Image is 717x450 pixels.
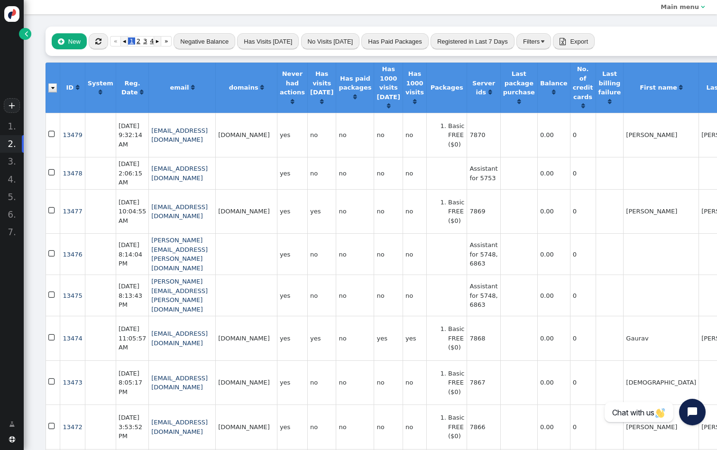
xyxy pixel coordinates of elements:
a:  [608,98,611,105]
td: 7867 [467,360,500,405]
b: First name [640,84,677,91]
td: 7869 [467,189,500,234]
td: 0 [570,157,596,189]
td: yes [277,113,307,157]
a:  [353,93,357,101]
td: yes [277,316,307,360]
button:  Export [553,33,595,49]
a:  [679,84,682,91]
td: no [403,404,426,449]
a: » [161,36,172,46]
td: no [336,189,374,234]
span: Click to sort [353,94,357,100]
a: [EMAIL_ADDRESS][DOMAIN_NAME] [151,419,208,435]
td: no [336,360,374,405]
td: 7870 [467,113,500,157]
td: no [336,113,374,157]
a: 13475 [63,292,82,299]
a: 13473 [63,379,82,386]
span:  [48,167,56,179]
span: Click to sort [552,89,555,95]
a:  [387,102,390,110]
a: 13472 [63,423,82,431]
span:  [9,420,15,429]
a:  [488,89,492,96]
a: [PERSON_NAME][EMAIL_ADDRESS][PERSON_NAME][DOMAIN_NAME] [151,237,208,272]
b: Main menu [661,3,699,10]
b: Never had actions [280,70,305,96]
td: [PERSON_NAME] [623,113,699,157]
td: yes [277,275,307,316]
b: ID [66,84,74,91]
td: 0.00 [537,113,570,157]
td: no [336,157,374,189]
span:  [48,376,56,388]
td: no [307,157,336,189]
span: Click to sort [140,89,143,95]
span:  [48,289,56,301]
span: Click to sort [320,99,323,105]
a: ▸ [154,36,161,46]
li: Basic FREE ($0) [448,121,464,149]
span: [DATE] 8:13:43 PM [119,283,142,308]
b: domains [229,84,258,91]
span:  [48,129,56,140]
b: System [88,80,113,87]
span: Click to sort [387,103,390,109]
b: Packages [431,84,463,91]
button: Has Paid Packages [361,33,428,49]
td: 0.00 [537,275,570,316]
td: 7866 [467,404,500,449]
span: [DATE] 10:04:55 AM [119,199,146,224]
td: no [336,275,374,316]
td: no [374,157,402,189]
a: 13476 [63,251,82,258]
span: [DATE] 8:14:04 PM [119,241,142,267]
b: No. of credit cards [573,65,593,101]
span: [DATE] 3:53:52 PM [119,414,142,440]
a: ◂ [121,36,128,46]
td: yes [307,316,336,360]
a:  [320,98,323,105]
td: yes [374,316,402,360]
li: Basic FREE ($0) [448,369,464,397]
a: 13479 [63,131,82,138]
a: [EMAIL_ADDRESS][DOMAIN_NAME] [151,375,208,391]
a:  [191,84,194,91]
a:  [517,98,521,105]
td: 0 [570,316,596,360]
span: Click to sort [413,99,416,105]
a: 13477 [63,208,82,215]
li: Basic FREE ($0) [448,324,464,352]
span: Click to sort [608,99,611,105]
a: [EMAIL_ADDRESS][DOMAIN_NAME] [151,330,208,347]
span:  [560,38,566,45]
b: Has visits [DATE] [310,70,333,96]
td: 0.00 [537,404,570,449]
td: 0 [570,189,596,234]
a: « [110,36,121,46]
span:  [58,38,64,45]
td: [DOMAIN_NAME] [215,189,277,234]
a:  [3,416,21,432]
td: no [374,404,402,449]
b: Last package purchase [503,70,535,96]
button: Has Visits [DATE] [237,33,299,49]
a:  [552,89,555,96]
td: 0 [570,404,596,449]
a: [PERSON_NAME][EMAIL_ADDRESS][PERSON_NAME][DOMAIN_NAME] [151,278,208,313]
button: Filters [516,33,551,49]
td: [PERSON_NAME] [623,404,699,449]
a:  [260,84,264,91]
a:  [413,98,416,105]
td: no [403,189,426,234]
td: [DOMAIN_NAME] [215,360,277,405]
span: 13478 [63,170,82,177]
td: 0.00 [537,360,570,405]
b: Reg. Date [121,80,140,96]
button:  [89,33,108,49]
